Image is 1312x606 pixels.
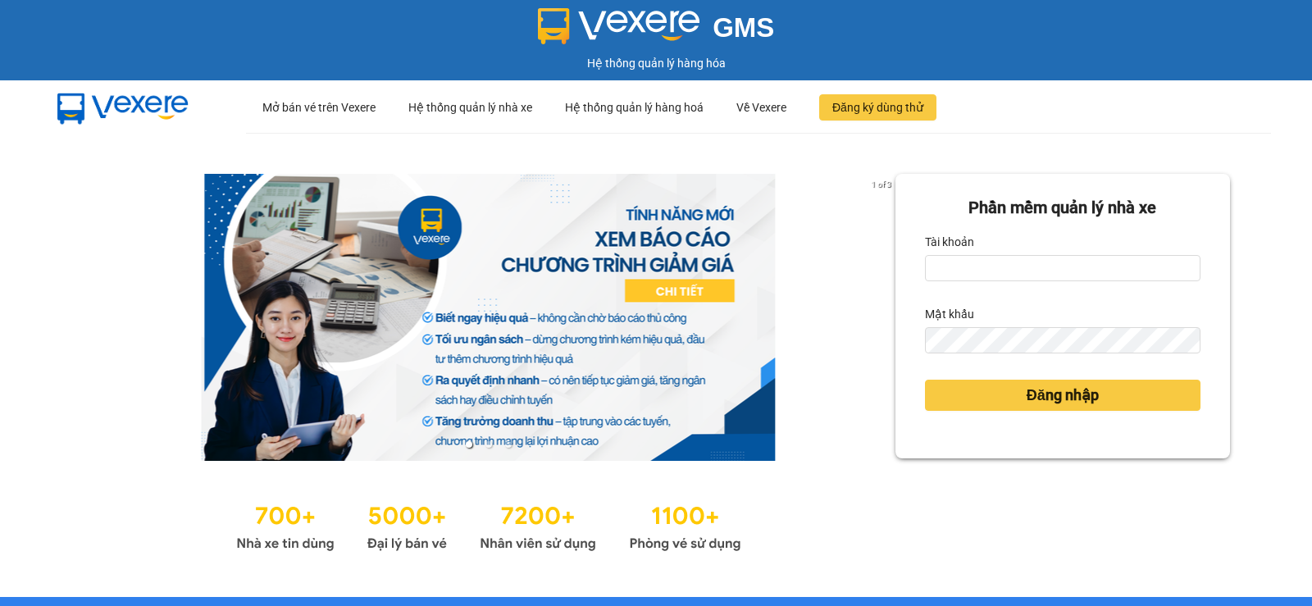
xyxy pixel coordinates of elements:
div: Phần mềm quản lý nhà xe [925,195,1200,221]
button: Đăng nhập [925,380,1200,411]
label: Tài khoản [925,229,974,255]
div: Về Vexere [736,81,786,134]
img: mbUUG5Q.png [41,80,205,134]
span: Đăng nhập [1027,384,1099,407]
button: Đăng ký dùng thử [819,94,936,121]
div: Hệ thống quản lý nhà xe [408,81,532,134]
label: Mật khẩu [925,301,974,327]
li: slide item 1 [466,441,472,448]
li: slide item 2 [485,441,492,448]
li: slide item 3 [505,441,512,448]
div: Hệ thống quản lý hàng hóa [4,54,1308,72]
button: previous slide / item [82,174,105,461]
img: logo 2 [538,8,700,44]
div: Mở bán vé trên Vexere [262,81,376,134]
button: next slide / item [872,174,895,461]
span: Đăng ký dùng thử [832,98,923,116]
img: Statistics.png [236,494,741,556]
span: GMS [713,12,774,43]
p: 1 of 3 [867,174,895,195]
input: Tài khoản [925,255,1200,281]
div: Hệ thống quản lý hàng hoá [565,81,704,134]
input: Mật khẩu [925,327,1200,353]
a: GMS [538,25,775,38]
